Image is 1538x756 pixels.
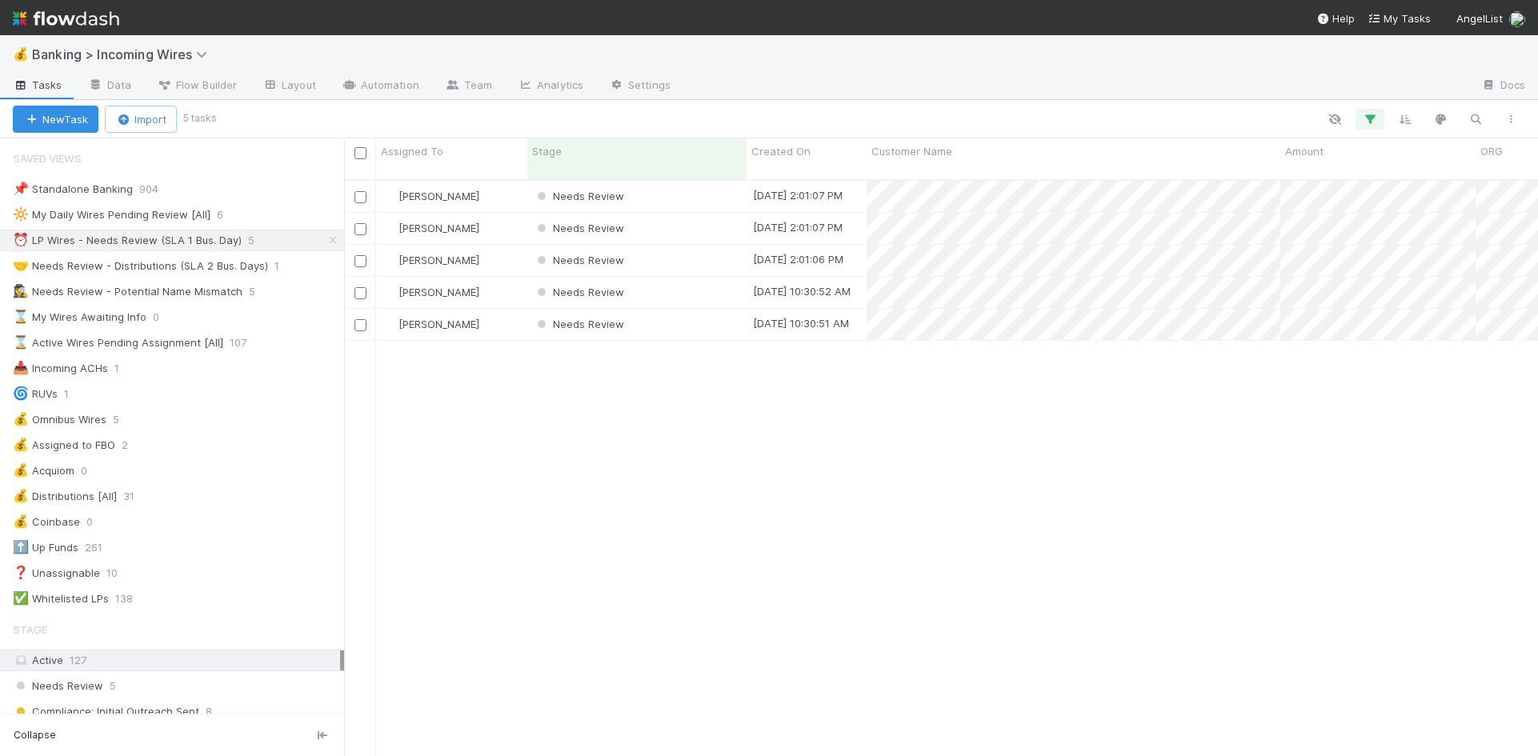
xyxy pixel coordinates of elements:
span: 0 [81,461,103,481]
span: [PERSON_NAME] [399,222,479,234]
div: Omnibus Wires [13,410,106,430]
div: Coinbase [13,512,80,532]
div: Standalone Banking [13,179,133,199]
div: [PERSON_NAME] [382,220,479,236]
input: Toggle Row Selected [354,255,366,267]
span: ✅ [13,591,29,605]
span: Saved Views [13,142,82,174]
span: 6 [217,205,239,225]
a: Automation [329,74,432,99]
div: Needs Review [534,252,624,268]
div: [DATE] 2:01:07 PM [753,219,843,235]
span: 1 [274,256,295,276]
a: Settings [596,74,683,99]
div: [DATE] 2:01:06 PM [753,251,843,267]
a: Flow Builder [144,74,250,99]
a: My Tasks [1368,10,1431,26]
span: 💰 [13,463,29,477]
div: Active [13,650,340,670]
span: Needs Review [534,318,624,330]
span: ❓ [13,566,29,579]
div: Needs Review [534,188,624,204]
span: 31 [123,486,150,506]
span: 10 [106,563,134,583]
span: 5 [110,676,116,696]
span: 🔆 [13,207,29,221]
span: ⌛ [13,310,29,323]
span: 🤝 [13,258,29,272]
span: [PERSON_NAME] [399,254,479,266]
span: Needs Review [534,254,624,266]
span: ⏰ [13,233,29,246]
span: 127 [70,654,86,666]
span: 💰 [13,412,29,426]
span: ⌛ [13,335,29,349]
span: 5 [113,410,135,430]
span: 💰 [13,489,29,502]
img: logo-inverted-e16ddd16eac7371096b0.svg [13,5,119,32]
span: Created On [751,143,811,159]
span: [PERSON_NAME] [399,286,479,298]
span: Compliance: Initial Outreach Sent [13,702,199,722]
input: Toggle Row Selected [354,319,366,331]
input: Toggle Row Selected [354,191,366,203]
div: Up Funds [13,538,78,558]
img: avatar_eacbd5bb-7590-4455-a9e9-12dcb5674423.png [383,318,396,330]
span: Amount [1285,143,1324,159]
span: Tasks [13,77,62,93]
img: avatar_eacbd5bb-7590-4455-a9e9-12dcb5674423.png [383,190,396,202]
span: 🌀 [13,386,29,400]
div: [DATE] 10:30:52 AM [753,283,851,299]
span: 💰 [13,47,29,61]
span: Stage [13,614,47,646]
input: Toggle All Rows Selected [354,147,366,159]
div: Needs Review - Distributions (SLA 2 Bus. Days) [13,256,268,276]
span: 0 [86,512,109,532]
div: Help [1316,10,1355,26]
img: avatar_eacbd5bb-7590-4455-a9e9-12dcb5674423.png [383,222,396,234]
span: Banking > Incoming Wires [32,46,215,62]
span: 1 [64,384,85,404]
span: 138 [115,589,149,609]
span: Collapse [14,728,56,742]
span: Needs Review [13,676,103,696]
small: 5 tasks [183,111,217,126]
a: Layout [250,74,329,99]
span: 8 [206,702,212,722]
div: Needs Review - Potential Name Mismatch [13,282,242,302]
div: My Wires Awaiting Info [13,307,146,327]
img: avatar_eacbd5bb-7590-4455-a9e9-12dcb5674423.png [383,286,396,298]
button: Import [105,106,177,133]
input: Toggle Row Selected [354,223,366,235]
input: Toggle Row Selected [354,287,366,299]
span: 💰 [13,438,29,451]
span: [PERSON_NAME] [399,190,479,202]
span: [PERSON_NAME] [399,318,479,330]
span: 107 [230,333,262,353]
button: NewTask [13,106,98,133]
span: Needs Review [534,286,624,298]
span: Customer Name [871,143,952,159]
a: Docs [1468,74,1538,99]
a: Team [432,74,505,99]
div: Incoming ACHs [13,358,108,378]
span: 0 [153,307,175,327]
div: Needs Review [534,316,624,332]
span: ORG [1480,143,1503,159]
span: Needs Review [534,190,624,202]
div: RUVs [13,384,58,404]
div: Active Wires Pending Assignment [All] [13,333,223,353]
a: Analytics [505,74,596,99]
span: ⬆️ [13,540,29,554]
div: [PERSON_NAME] [382,188,479,204]
div: [PERSON_NAME] [382,252,479,268]
span: 💰 [13,514,29,528]
span: Assigned To [381,143,443,159]
span: 5 [248,230,270,250]
span: 5 [249,282,271,302]
span: 261 [85,538,118,558]
span: 📥 [13,361,29,374]
span: 🕵️‍♀️ [13,284,29,298]
div: [PERSON_NAME] [382,284,479,300]
span: 904 [139,179,174,199]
